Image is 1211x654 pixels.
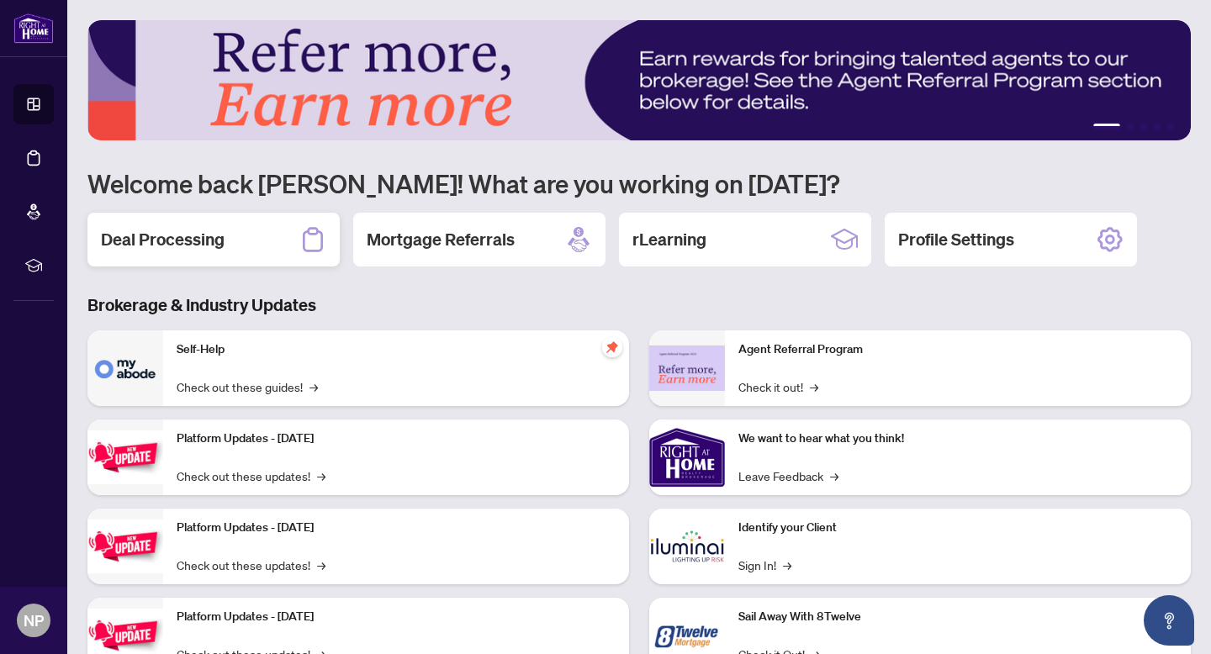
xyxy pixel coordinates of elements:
[1154,124,1161,130] button: 4
[1093,124,1120,130] button: 1
[24,609,44,632] span: NP
[177,340,616,359] p: Self-Help
[87,293,1191,317] h3: Brokerage & Industry Updates
[177,556,325,574] a: Check out these updates!→
[177,467,325,485] a: Check out these updates!→
[309,377,318,396] span: →
[87,430,163,483] img: Platform Updates - July 21, 2025
[367,228,515,251] h2: Mortgage Referrals
[738,377,818,396] a: Check it out!→
[317,556,325,574] span: →
[13,13,54,44] img: logo
[738,467,838,485] a: Leave Feedback→
[1127,124,1134,130] button: 2
[632,228,706,251] h2: rLearning
[87,167,1191,199] h1: Welcome back [PERSON_NAME]! What are you working on [DATE]?
[317,467,325,485] span: →
[1140,124,1147,130] button: 3
[87,520,163,572] img: Platform Updates - July 8, 2025
[1167,124,1174,130] button: 5
[177,377,318,396] a: Check out these guides!→
[649,345,725,392] img: Agent Referral Program
[177,519,616,537] p: Platform Updates - [DATE]
[830,467,838,485] span: →
[101,228,225,251] h2: Deal Processing
[649,419,725,495] img: We want to hear what you think!
[177,430,616,448] p: Platform Updates - [DATE]
[1144,595,1194,646] button: Open asap
[177,608,616,626] p: Platform Updates - [DATE]
[738,519,1177,537] p: Identify your Client
[738,340,1177,359] p: Agent Referral Program
[87,330,163,406] img: Self-Help
[602,337,622,357] span: pushpin
[738,430,1177,448] p: We want to hear what you think!
[783,556,791,574] span: →
[738,556,791,574] a: Sign In!→
[87,20,1191,140] img: Slide 0
[738,608,1177,626] p: Sail Away With 8Twelve
[898,228,1014,251] h2: Profile Settings
[810,377,818,396] span: →
[649,509,725,584] img: Identify your Client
